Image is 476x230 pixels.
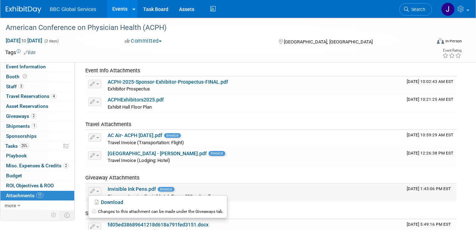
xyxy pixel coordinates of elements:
[284,39,373,45] span: [GEOGRAPHIC_DATA], [GEOGRAPHIC_DATA]
[63,163,69,168] span: 2
[3,21,423,34] div: American Conference on Physician Health (ACPH)
[395,37,462,48] div: Event Format
[407,132,453,137] span: Upload Timestamp
[6,103,48,109] span: Asset Reservations
[0,121,74,131] a: Shipments1
[0,92,74,101] a: Travel Reservations4
[85,210,140,216] span: Shipment Attachments
[6,84,24,89] span: Staff
[6,153,27,158] span: Playbook
[6,183,54,188] span: ROI, Objectives & ROO
[407,186,451,191] span: Upload Timestamp
[0,101,74,111] a: Asset Reservations
[6,123,37,129] span: Shipments
[108,151,207,156] a: [GEOGRAPHIC_DATA] - [PERSON_NAME].pdf
[108,140,184,145] span: Travel Invoice (Transportation: Flight)
[442,49,461,52] div: Event Rating
[50,6,96,12] span: BBC Global Services
[407,79,453,84] span: Upload Timestamp
[108,104,152,110] span: Exhibit Hall Floor Plan
[6,163,69,168] span: Misc. Expenses & Credits
[44,39,59,43] span: (2 days)
[108,86,150,92] span: Exhibitor Prospectus
[407,97,453,102] span: Upload Timestamp
[60,210,75,220] td: Toggle Event Tabs
[18,84,24,89] span: 3
[108,222,209,228] a: fd05ed38689641218d618a791fed3151.docx
[445,38,462,44] div: In-Person
[404,184,456,202] td: Upload Timestamp
[0,72,74,82] a: Booth
[108,158,170,163] span: Travel Invoice (Lodging: Hotel)
[6,193,43,198] span: Attachments
[404,130,456,148] td: Upload Timestamp
[21,74,28,79] span: Booth not reserved yet
[36,193,43,198] span: 11
[404,77,456,94] td: Upload Timestamp
[0,181,74,190] a: ROI, Objectives & ROO
[21,38,27,43] span: to
[31,113,36,119] span: 2
[88,197,227,207] a: Download
[85,174,140,181] span: Giveaway Attachments
[6,113,36,119] span: Giveaways
[0,131,74,141] a: Sponsorships
[399,3,432,16] a: Search
[85,67,140,74] span: Event Info Attachments
[404,148,456,166] td: Upload Timestamp
[5,203,16,208] span: more
[6,93,56,99] span: Travel Reservations
[48,210,60,220] td: Personalize Event Tab Strip
[20,143,29,148] span: 25%
[164,133,181,138] span: Invoice
[5,49,36,56] td: Tags
[5,143,29,149] span: Tasks
[108,194,211,199] span: Giveaway Invoice (Invisible Ink Pens - 500 ordered)
[6,74,28,79] span: Booth
[409,7,425,12] span: Search
[6,173,22,178] span: Budget
[407,222,451,227] span: Upload Timestamp
[24,50,36,55] a: Edit
[6,64,46,69] span: Event Information
[5,37,43,44] span: [DATE] [DATE]
[122,37,164,45] button: Committed
[0,171,74,181] a: Budget
[32,123,37,129] span: 1
[108,97,164,103] a: ACPHExhibitors2025.pdf
[158,187,174,192] span: Invoice
[404,94,456,112] td: Upload Timestamp
[209,151,225,156] span: Invoice
[6,6,41,13] img: ExhibitDay
[441,2,455,16] img: Jennifer Benedict
[0,191,74,200] a: Attachments11
[437,38,444,44] img: Format-Inperson.png
[407,151,453,156] span: Upload Timestamp
[88,207,227,216] div: Changes to this attachment can be made under the Giveaways tab.
[0,201,74,210] a: more
[108,79,228,85] a: ACPH-2025-Sponsor-Exhibitor-Prospectus-FINAL.pdf
[0,82,74,92] a: Staff3
[0,111,74,121] a: Giveaways2
[0,161,74,171] a: Misc. Expenses & Credits2
[0,151,74,161] a: Playbook
[108,186,156,192] a: Invisible Ink Pens.pdf
[108,132,162,138] a: AC Air- ACPH [DATE].pdf
[85,121,131,127] span: Travel Attachments
[51,94,56,99] span: 4
[0,141,74,151] a: Tasks25%
[0,62,74,72] a: Event Information
[6,133,37,139] span: Sponsorships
